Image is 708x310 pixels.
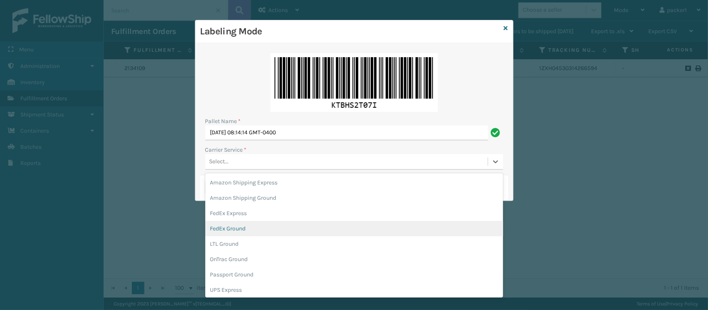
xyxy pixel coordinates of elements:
[205,252,503,267] div: OnTrac Ground
[209,157,229,166] div: Select...
[205,117,241,126] label: Pallet Name
[205,206,503,221] div: FedEx Express
[205,282,503,298] div: UPS Express
[205,221,503,236] div: FedEx Ground
[270,53,438,112] img: XZr4CAAAABklEQVQDANhlk4HbTZm8AAAAAElFTkSuQmCC
[200,25,501,38] h3: Labeling Mode
[205,175,503,190] div: Amazon Shipping Express
[205,267,503,282] div: Passport Ground
[205,190,503,206] div: Amazon Shipping Ground
[205,236,503,252] div: LTL Ground
[205,145,247,154] label: Carrier Service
